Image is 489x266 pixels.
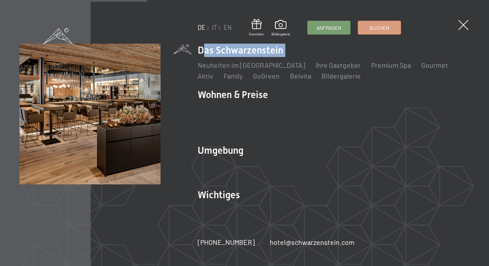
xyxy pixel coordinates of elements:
a: [PHONE_NUMBER] [198,237,255,247]
a: Neuheiten im [GEOGRAPHIC_DATA] [198,61,305,69]
a: DE [198,24,205,31]
a: Ihre Gastgeber [315,61,361,69]
a: Gutschein [249,19,264,37]
a: Buchen [358,21,401,34]
span: Bildergalerie [271,32,290,37]
a: Bildergalerie [322,72,361,80]
a: Belvita [290,72,311,80]
a: EN [224,24,232,31]
a: Anfragen [308,21,350,34]
a: Aktiv [198,72,213,80]
a: Bildergalerie [271,20,290,36]
span: [PHONE_NUMBER] [198,238,255,246]
span: Anfragen [316,24,341,32]
a: IT [212,24,217,31]
span: Gutschein [249,32,264,37]
a: GoGreen [253,72,280,80]
a: Gourmet [421,61,448,69]
span: Buchen [369,24,389,32]
a: Family [224,72,243,80]
a: hotel@schwarzenstein.com [270,237,354,247]
a: Premium Spa [371,61,411,69]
